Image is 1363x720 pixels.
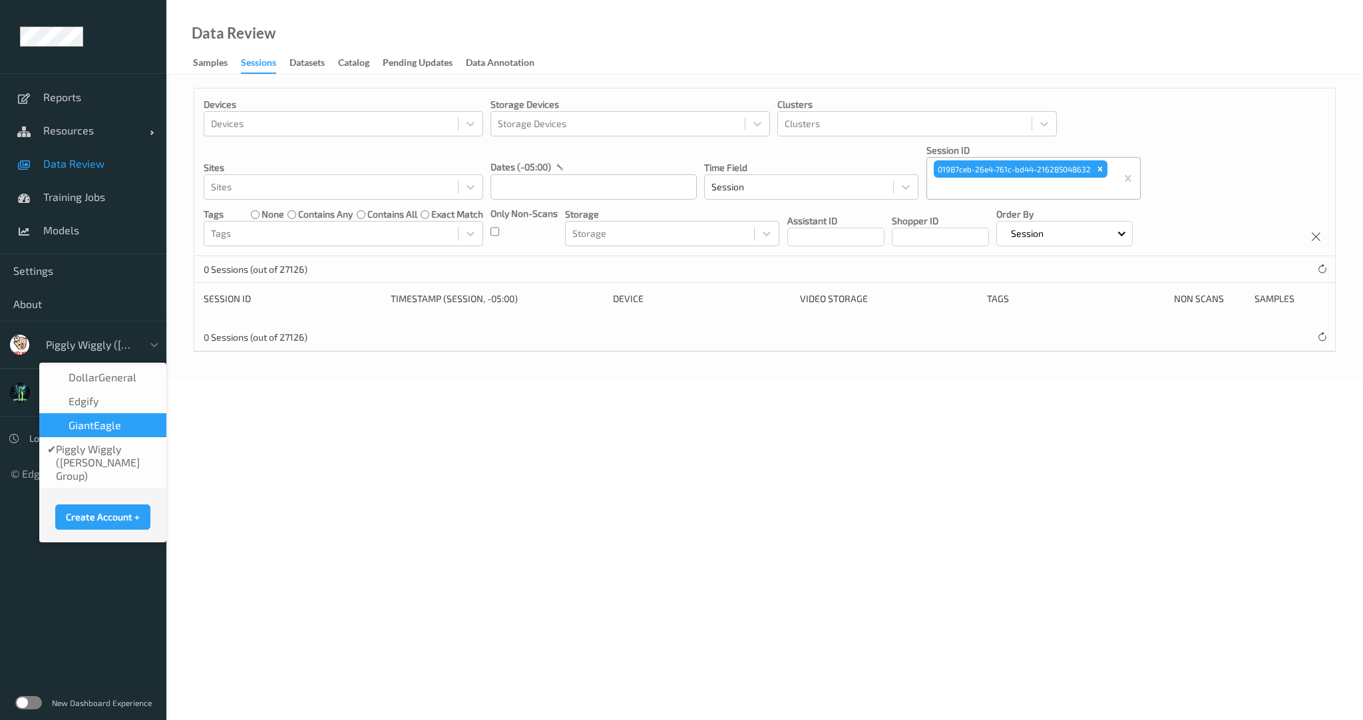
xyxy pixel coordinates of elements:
label: contains all [367,208,417,221]
div: Video Storage [800,292,978,305]
p: Session ID [926,144,1141,157]
label: contains any [298,208,353,221]
div: Catalog [338,56,369,73]
div: Datasets [290,56,325,73]
div: 01987ceb-26e4-761c-bd44-216285048632 [934,160,1093,178]
div: Session ID [204,292,381,305]
p: 0 Sessions (out of 27126) [204,263,307,276]
div: Remove 01987ceb-26e4-761c-bd44-216285048632 [1093,160,1107,178]
p: Only Non-Scans [490,207,558,220]
div: Samples [193,56,228,73]
p: Storage Devices [490,98,770,111]
label: exact match [431,208,483,221]
div: Samples [1255,292,1326,305]
div: Non Scans [1174,292,1245,305]
p: Order By [996,208,1133,221]
p: Session [1006,227,1048,240]
p: Devices [204,98,483,111]
a: Catalog [338,54,383,73]
p: 0 Sessions (out of 27126) [204,331,307,344]
div: Sessions [241,56,276,74]
a: Data Annotation [466,54,548,73]
a: Pending Updates [383,54,466,73]
p: Tags [204,208,224,221]
p: Storage [565,208,779,221]
p: Sites [204,161,483,174]
div: Device [613,292,791,305]
p: Shopper ID [892,214,989,228]
div: Timestamp (Session, -05:00) [391,292,604,305]
a: Samples [193,54,241,73]
div: Data Review [192,27,276,40]
p: dates (-05:00) [490,160,551,174]
p: Assistant ID [787,214,884,228]
a: Sessions [241,54,290,74]
div: Data Annotation [466,56,534,73]
p: Clusters [777,98,1057,111]
div: Tags [987,292,1165,305]
label: none [262,208,284,221]
div: Pending Updates [383,56,453,73]
a: Datasets [290,54,338,73]
p: Time Field [704,161,918,174]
